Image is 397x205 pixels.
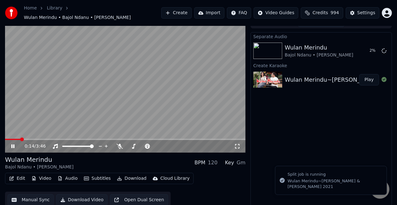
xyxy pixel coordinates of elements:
button: Video [29,174,54,183]
div: Settings [357,10,375,16]
button: Subtitles [81,174,113,183]
div: Bajol Ndanu • [PERSON_NAME] [285,52,353,58]
div: Split job is running [288,171,382,178]
div: Cloud Library [160,175,190,182]
div: 120 [208,159,218,167]
nav: breadcrumb [24,5,161,21]
div: / [25,143,40,149]
div: Wulan Merindu~[PERSON_NAME] & [PERSON_NAME] 2021 [288,178,382,190]
button: Video Guides [254,7,298,19]
a: Home [24,5,37,11]
div: BPM [195,159,205,167]
span: 0:14 [25,143,34,149]
div: Separate Audio [251,32,392,40]
button: Import [194,7,224,19]
button: Create [161,7,192,19]
button: Download [114,174,149,183]
button: Settings [346,7,379,19]
span: 3:46 [36,143,46,149]
div: Key [225,159,234,167]
span: 994 [331,10,339,16]
button: FAQ [227,7,251,19]
span: Wulan Merindu • Bajol Ndanu • [PERSON_NAME] [24,15,131,21]
button: Play [359,74,379,85]
div: Wulan Merindu [285,43,353,52]
img: youka [5,7,18,19]
a: Library [47,5,62,11]
button: Edit [7,174,28,183]
span: Credits [312,10,328,16]
button: Credits994 [301,7,343,19]
div: Bajol Ndanu • [PERSON_NAME] [5,164,74,170]
div: Gm [237,159,245,167]
div: 2 % [370,48,379,53]
button: Audio [55,174,80,183]
div: Wulan Merindu [5,155,74,164]
div: Create Karaoke [251,61,392,69]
